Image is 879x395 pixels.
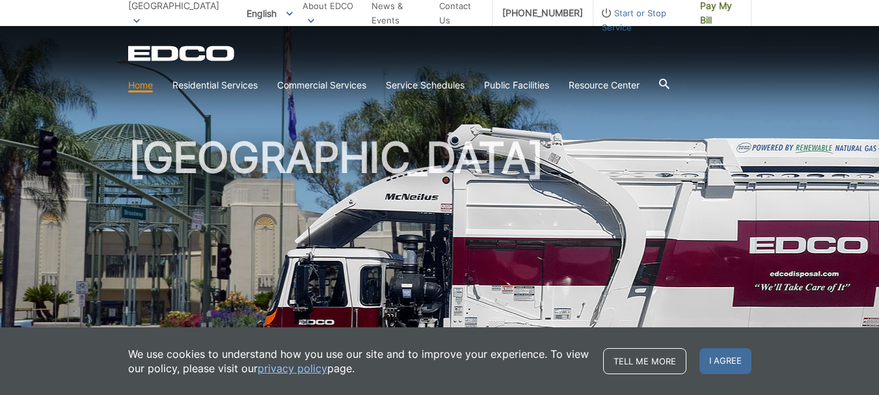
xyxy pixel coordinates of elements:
p: We use cookies to understand how you use our site and to improve your experience. To view our pol... [128,347,590,375]
a: Home [128,78,153,92]
span: English [237,3,303,24]
span: I agree [699,348,751,374]
a: privacy policy [258,361,327,375]
a: Public Facilities [484,78,549,92]
a: Commercial Services [277,78,366,92]
a: Resource Center [569,78,640,92]
a: Tell me more [603,348,686,374]
a: EDCD logo. Return to the homepage. [128,46,236,61]
a: Service Schedules [386,78,465,92]
a: Residential Services [172,78,258,92]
